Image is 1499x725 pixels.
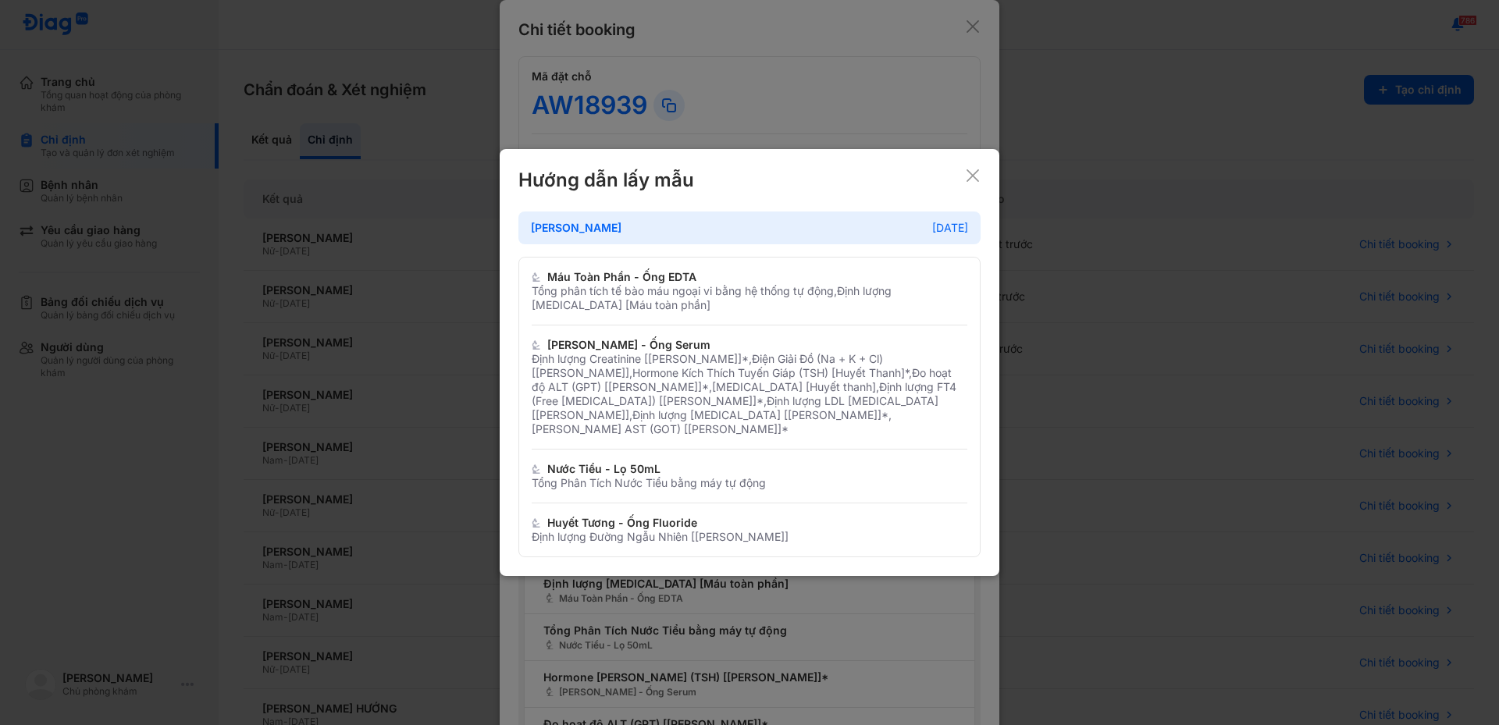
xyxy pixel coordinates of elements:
div: [PERSON_NAME] [531,221,621,235]
div: [DATE] [932,221,968,235]
div: Hướng dẫn lấy mẫu [518,168,694,193]
div: Máu Toàn Phần - Ống EDTA [547,270,696,284]
div: Định lượng Creatinine [[PERSON_NAME]]*,Điện Giải Đồ (Na + K + Cl) [[PERSON_NAME]],Hormone Kích Th... [532,352,967,436]
div: Tổng phân tích tế bào máu ngoại vi bằng hệ thống tự động,Định lượng [MEDICAL_DATA] [Máu toàn phần] [532,284,967,312]
div: [PERSON_NAME] - Ống Serum [547,338,710,352]
div: Nước Tiểu - Lọ 50mL [547,462,660,476]
div: Định lượng Đường Ngẫu Nhiên [[PERSON_NAME]] [532,530,967,544]
div: Huyết Tương - Ống Fluoride [547,516,697,530]
div: Tổng Phân Tích Nước Tiểu bằng máy tự động [532,476,967,490]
